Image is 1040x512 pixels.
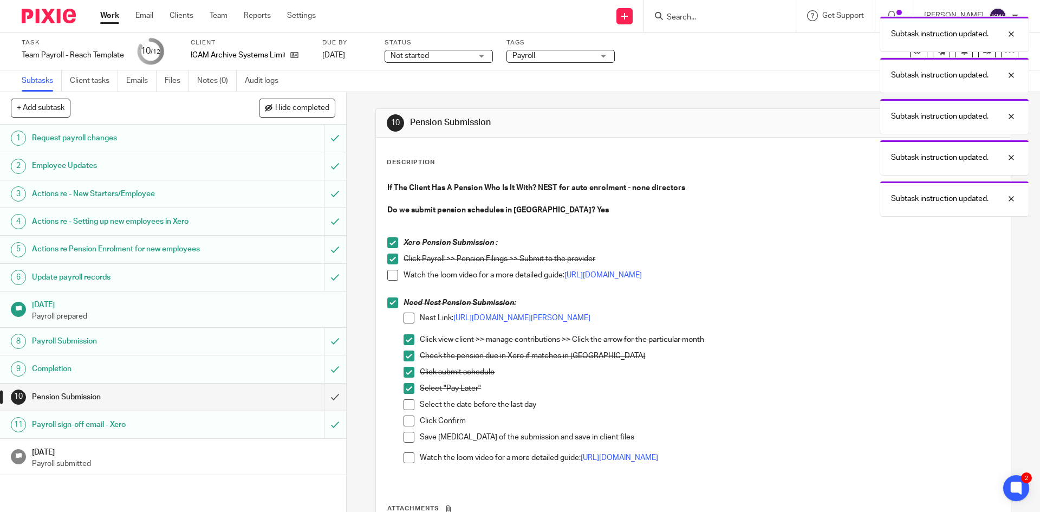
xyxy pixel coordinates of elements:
[512,52,535,60] span: Payroll
[11,99,70,117] button: + Add subtask
[22,70,62,92] a: Subtasks
[11,214,26,229] div: 4
[989,8,1006,25] img: svg%3E
[141,45,160,57] div: 10
[32,186,219,202] h1: Actions re - New Starters/Employee
[32,158,219,174] h1: Employee Updates
[11,186,26,202] div: 3
[244,10,271,21] a: Reports
[387,505,439,511] span: Attachments
[420,313,999,323] p: Nest Link:
[245,70,287,92] a: Audit logs
[32,333,219,349] h1: Payroll Submission
[11,242,26,257] div: 5
[32,311,335,322] p: Payroll prepared
[387,184,685,192] strong: If The Client Has A Pension Who Is It With? NEST for auto enrolment - none directors
[11,417,26,432] div: 11
[32,389,219,405] h1: Pension Submission
[22,38,124,47] label: Task
[32,213,219,230] h1: Actions re - Setting up new employees in Xero
[410,117,717,128] h1: Pension Submission
[420,367,999,378] p: Click submit schedule
[151,49,160,55] small: /12
[22,50,124,61] div: Team Payroll - Reach Template
[11,390,26,405] div: 10
[287,10,316,21] a: Settings
[210,10,227,21] a: Team
[404,270,999,281] p: Watch the loom video for a more detailed guide:
[387,158,435,167] p: Description
[11,270,26,285] div: 6
[275,104,329,113] span: Hide completed
[385,38,493,47] label: Status
[420,383,999,394] p: Select "Pay Later"
[404,299,516,307] em: Need Nest Pension Submission:
[420,432,999,443] p: Save [MEDICAL_DATA] of the submission and save in client files
[420,351,999,361] p: Check the pension due in Xero if matches in [GEOGRAPHIC_DATA]
[453,314,590,322] a: [URL][DOMAIN_NAME][PERSON_NAME]
[32,458,335,469] p: Payroll submitted
[322,51,345,59] span: [DATE]
[581,454,658,462] a: [URL][DOMAIN_NAME]
[197,70,237,92] a: Notes (0)
[32,297,335,310] h1: [DATE]
[564,271,642,279] a: [URL][DOMAIN_NAME]
[259,99,335,117] button: Hide completed
[11,159,26,174] div: 2
[420,452,999,463] p: Watch the loom video for a more detailed guide:
[1021,472,1032,483] div: 2
[32,241,219,257] h1: Actions re Pension Enrolment for new employees
[506,38,615,47] label: Tags
[891,111,989,122] p: Subtask instruction updated.
[32,444,335,458] h1: [DATE]
[404,254,999,264] p: Click Payroll >> Pension Filings >> Submit to the provider
[170,10,193,21] a: Clients
[100,10,119,21] a: Work
[391,52,429,60] span: Not started
[11,334,26,349] div: 8
[191,50,285,61] p: ICAM Archive Systems Limited
[32,130,219,146] h1: Request payroll changes
[191,38,309,47] label: Client
[420,399,999,410] p: Select the date before the last day
[891,70,989,81] p: Subtask instruction updated.
[11,131,26,146] div: 1
[404,239,497,247] em: Xero Pension Submission :
[165,70,189,92] a: Files
[135,10,153,21] a: Email
[891,152,989,163] p: Subtask instruction updated.
[420,334,999,345] p: Click view client >> manage contributions >> Click the arrow for the particular month
[11,361,26,377] div: 9
[32,361,219,377] h1: Completion
[32,269,219,286] h1: Update payroll records
[891,193,989,204] p: Subtask instruction updated.
[891,29,989,40] p: Subtask instruction updated.
[126,70,157,92] a: Emails
[322,38,371,47] label: Due by
[32,417,219,433] h1: Payroll sign-off email - Xero
[22,9,76,23] img: Pixie
[387,114,404,132] div: 10
[387,206,609,214] strong: Do we submit pension schedules in [GEOGRAPHIC_DATA]? Yes
[70,70,118,92] a: Client tasks
[420,416,999,426] p: Click Confirm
